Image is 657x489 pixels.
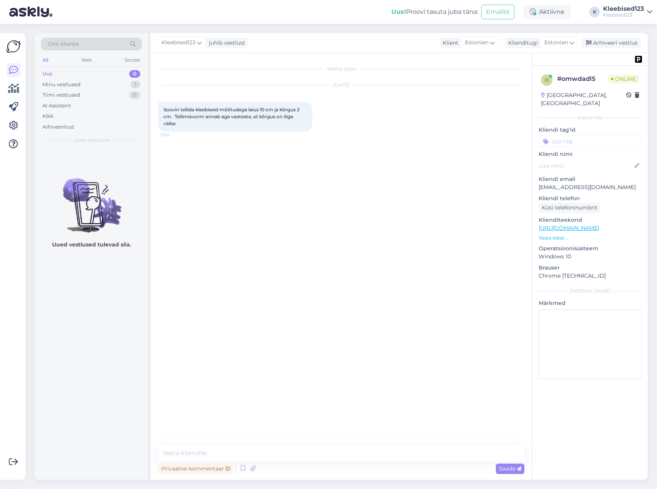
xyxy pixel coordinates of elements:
div: Arhiveeri vestlus [581,38,641,48]
p: Kliendi tag'id [539,126,642,134]
span: Estonian [544,39,568,47]
span: Saada [499,465,521,472]
div: Aktiivne [524,5,571,19]
p: Kliendi email [539,175,642,183]
div: # omwdadl5 [557,74,608,84]
div: Kliendi info [539,114,642,121]
span: Online [608,75,639,83]
span: Estonian [465,39,489,47]
a: [URL][DOMAIN_NAME] [539,224,599,231]
div: 0 [129,91,140,99]
div: Privaatne kommentaar [158,464,233,474]
div: Web [80,55,93,65]
div: Socials [123,55,142,65]
p: Kliendi telefon [539,194,642,203]
p: Vaata edasi ... [539,234,642,241]
img: Askly Logo [6,39,21,54]
b: Uus! [391,8,406,15]
div: K [589,7,600,17]
input: Lisa nimi [539,162,633,170]
div: 0 [129,70,140,78]
img: No chats [35,164,148,234]
p: Operatsioonisüsteem [539,244,642,253]
div: Arhiveeritud [42,123,74,131]
div: 1 [131,81,140,89]
img: pd [635,56,642,63]
p: Uued vestlused tulevad siia. [52,241,131,249]
span: Otsi kliente [48,40,79,48]
p: Kliendi nimi [539,150,642,158]
div: Minu vestlused [42,81,81,89]
span: Uued vestlused [74,137,109,144]
span: o [545,77,549,83]
input: Lisa tag [539,136,642,147]
p: Chrome [TECHNICAL_ID] [539,272,642,280]
div: juhib vestlust [206,39,245,47]
div: AI Assistent [42,102,71,110]
div: Uus [42,70,52,78]
p: Windows 10 [539,253,642,261]
p: Märkmed [539,299,642,307]
span: 13:25 [160,132,189,138]
div: Vestlus algas [158,65,524,72]
div: [GEOGRAPHIC_DATA], [GEOGRAPHIC_DATA] [541,91,626,107]
div: [PERSON_NAME] [539,288,642,295]
div: Tiimi vestlused [42,91,80,99]
button: Emailid [481,5,514,19]
p: Brauser [539,264,642,272]
a: Kleebised123Kleebised123 [603,6,652,18]
div: Küsi telefoninumbrit [539,203,601,213]
p: Klienditeekond [539,216,642,224]
p: [EMAIL_ADDRESS][DOMAIN_NAME] [539,183,642,191]
div: Kleebised123 [603,6,644,12]
div: All [41,55,50,65]
span: Kleebised123 [162,39,195,47]
div: [DATE] [158,82,524,89]
div: Kõik [42,112,54,120]
div: Kleebised123 [603,12,644,18]
div: Klient [440,39,458,47]
div: Proovi tasuta juba täna: [391,7,478,17]
div: Klienditugi [505,39,538,47]
span: Soovin tellida kleebiseid mõõtudega laius 10 cm ja kõrgus 2 cm. Tellimisvorm annab aga veateate, ... [163,107,301,126]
